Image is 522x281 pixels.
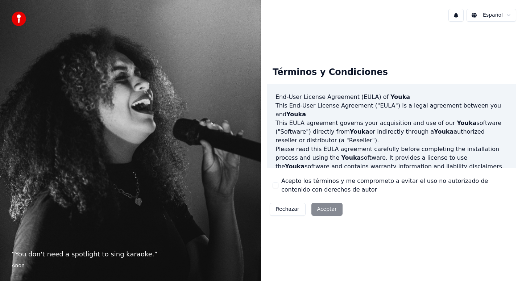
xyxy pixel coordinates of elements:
button: Rechazar [270,203,306,216]
p: “ You don't need a spotlight to sing karaoke. ” [12,249,249,259]
p: This EULA agreement governs your acquisition and use of our software ("Software") directly from o... [275,119,507,145]
div: Términos y Condiciones [267,61,394,84]
p: Please read this EULA agreement carefully before completing the installation process and using th... [275,145,507,171]
p: This End-User License Agreement ("EULA") is a legal agreement between you and [275,101,507,119]
span: Youka [341,154,361,161]
span: Youka [434,128,453,135]
label: Acepto los términos y me comprometo a evitar el uso no autorizado de contenido con derechos de autor [281,177,510,194]
span: Youka [285,163,304,170]
span: Youka [390,93,410,100]
footer: Anon [12,262,249,269]
span: Youka [286,111,306,118]
img: youka [12,12,26,26]
span: Youka [457,119,476,126]
span: Youka [350,128,369,135]
h3: End-User License Agreement (EULA) of [275,93,507,101]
